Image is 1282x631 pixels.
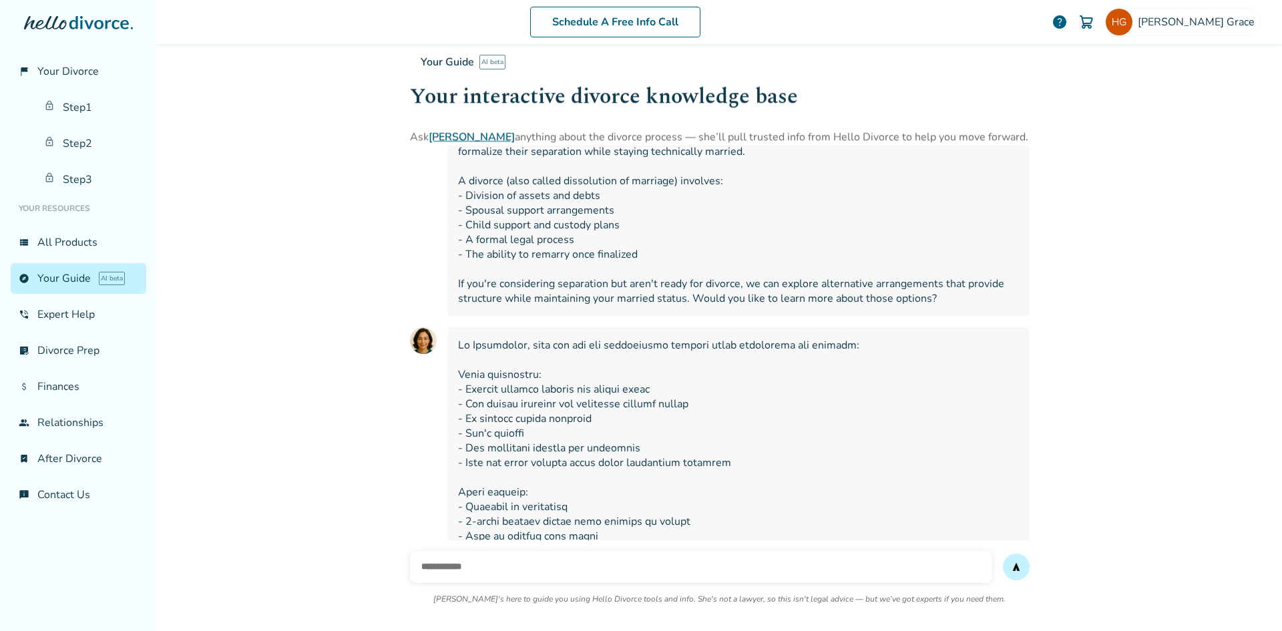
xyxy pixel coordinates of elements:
a: list_alt_checkDivorce Prep [11,335,146,366]
h1: Your interactive divorce knowledge base [410,80,1030,113]
span: Your Guide [421,55,474,69]
a: Step3 [36,164,146,195]
span: AI beta [99,272,125,285]
span: AI beta [479,55,505,69]
span: list_alt_check [19,345,29,356]
span: attach_money [19,381,29,392]
span: chat_info [19,489,29,500]
a: bookmark_checkAfter Divorce [11,443,146,474]
li: Your Resources [11,195,146,222]
img: Cart [1078,14,1094,30]
a: attach_moneyFinances [11,371,146,402]
a: chat_infoContact Us [11,479,146,510]
a: phone_in_talkExpert Help [11,299,146,330]
span: bookmark_check [19,453,29,464]
a: [PERSON_NAME] [429,130,515,144]
a: groupRelationships [11,407,146,438]
a: flag_2Your Divorce [11,56,146,87]
a: Schedule A Free Info Call [530,7,700,37]
a: Step1 [36,92,146,123]
span: send [1011,562,1022,572]
span: view_list [19,237,29,248]
img: AI Assistant [410,327,437,354]
p: Ask anything about the divorce process — she’ll pull trusted info from Hello Divorce to help you ... [410,129,1030,145]
a: help [1052,14,1068,30]
span: flag_2 [19,66,29,77]
a: Step2 [36,128,146,159]
iframe: Chat Widget [1215,567,1282,631]
button: send [1003,554,1030,580]
span: Your Divorce [37,64,99,79]
a: exploreYour GuideAI beta [11,263,146,294]
img: heathergrace31@yahho.com [1106,9,1132,35]
span: [PERSON_NAME] Grace [1138,15,1260,29]
span: In [US_STATE], there's actually only one legal way to [GEOGRAPHIC_DATA] from your spouse: divorce... [458,71,1019,306]
p: [PERSON_NAME]'s here to guide you using Hello Divorce tools and info. She's not a lawyer, so this... [433,594,1006,604]
a: view_listAll Products [11,227,146,258]
span: explore [19,273,29,284]
span: phone_in_talk [19,309,29,320]
span: group [19,417,29,428]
